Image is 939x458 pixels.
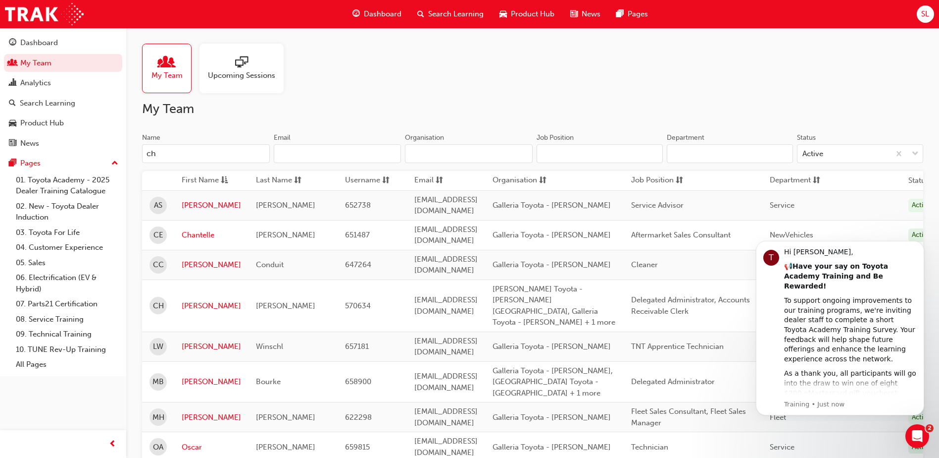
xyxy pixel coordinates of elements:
button: Emailsorting-icon [414,174,469,187]
span: Department [770,174,811,187]
a: Upcoming Sessions [199,44,292,93]
a: Dashboard [4,34,122,52]
span: 659815 [345,443,370,452]
div: Department [667,133,704,143]
button: First Nameasc-icon [182,174,236,187]
span: News [582,8,600,20]
div: Active [802,148,823,160]
a: Analytics [4,74,122,92]
button: Departmentsorting-icon [770,174,824,187]
a: [PERSON_NAME] [182,412,241,423]
span: people-icon [9,59,16,68]
span: Job Position [631,174,674,187]
span: [PERSON_NAME] Toyota - [PERSON_NAME][GEOGRAPHIC_DATA], Galleria Toyota - [PERSON_NAME] + 1 more [493,285,615,327]
span: Bourke [256,377,281,386]
button: Organisationsorting-icon [493,174,547,187]
span: TNT Apprentice Technician [631,342,724,351]
input: Department [667,144,793,163]
span: Galleria Toyota - [PERSON_NAME] [493,443,611,452]
span: search-icon [417,8,424,20]
input: Job Position [537,144,663,163]
span: Delegated Administrator [631,377,715,386]
span: 657181 [345,342,369,351]
span: sorting-icon [294,174,301,187]
div: Job Position [537,133,574,143]
span: prev-icon [109,438,116,451]
iframe: Intercom live chat [905,424,929,448]
div: Pages [20,158,41,169]
button: Pages [4,154,122,172]
input: Name [142,144,270,163]
span: sessionType_ONLINE_URL-icon [235,56,248,70]
span: MB [152,376,164,388]
span: Product Hub [511,8,554,20]
span: Galleria Toyota - [PERSON_NAME], [GEOGRAPHIC_DATA] Toyota - [GEOGRAPHIC_DATA] + 1 more [493,366,613,398]
span: news-icon [9,139,16,148]
button: Last Namesorting-icon [256,174,310,187]
a: 02. New - Toyota Dealer Induction [12,199,122,225]
span: Service [770,443,794,452]
span: Dashboard [364,8,401,20]
span: people-icon [160,56,173,70]
a: My Team [142,44,199,93]
span: Delegated Administrator, Accounts Receivable Clerk [631,295,750,316]
span: Email [414,174,434,187]
span: 2 [926,424,934,432]
span: Fleet Sales Consultant, Fleet Sales Manager [631,407,746,427]
iframe: Intercom notifications message [741,232,939,421]
div: Active [908,199,934,212]
span: guage-icon [9,39,16,48]
span: 570634 [345,301,371,310]
button: DashboardMy TeamAnalyticsSearch LearningProduct HubNews [4,32,122,154]
span: [EMAIL_ADDRESS][DOMAIN_NAME] [414,295,478,316]
span: Service [770,201,794,210]
div: Search Learning [20,98,75,109]
span: [PERSON_NAME] [256,413,315,422]
a: 05. Sales [12,255,122,271]
span: down-icon [912,148,919,161]
span: [EMAIL_ADDRESS][DOMAIN_NAME] [414,437,478,457]
span: AS [154,200,162,211]
span: CE [153,229,163,241]
a: [PERSON_NAME] [182,259,241,271]
span: [EMAIL_ADDRESS][DOMAIN_NAME] [414,372,478,392]
div: Status [797,133,816,143]
span: [EMAIL_ADDRESS][DOMAIN_NAME] [414,407,478,427]
span: CC [153,259,164,271]
span: 647264 [345,260,371,269]
a: Trak [5,3,84,25]
span: Technician [631,443,668,452]
span: Organisation [493,174,537,187]
span: Galleria Toyota - [PERSON_NAME] [493,342,611,351]
span: [EMAIL_ADDRESS][DOMAIN_NAME] [414,255,478,275]
th: Status [908,175,929,186]
span: Galleria Toyota - [PERSON_NAME] [493,201,611,210]
a: 06. Electrification (EV & Hybrid) [12,270,122,296]
div: Email [274,133,291,143]
div: Active [908,229,934,242]
span: pages-icon [616,8,624,20]
span: sorting-icon [436,174,443,187]
span: car-icon [9,119,16,128]
a: 08. Service Training [12,312,122,327]
span: Username [345,174,380,187]
span: 652738 [345,201,371,210]
a: search-iconSearch Learning [409,4,492,24]
a: guage-iconDashboard [345,4,409,24]
a: Search Learning [4,94,122,113]
span: [PERSON_NAME] [256,201,315,210]
span: Upcoming Sessions [208,70,275,81]
span: news-icon [570,8,578,20]
a: All Pages [12,357,122,372]
div: Analytics [20,77,51,89]
span: [PERSON_NAME] [256,230,315,239]
span: [EMAIL_ADDRESS][DOMAIN_NAME] [414,337,478,357]
a: 07. Parts21 Certification [12,296,122,312]
span: Conduit [256,260,284,269]
span: [PERSON_NAME] [256,443,315,452]
span: OA [153,442,163,453]
span: Galleria Toyota - [PERSON_NAME] [493,413,611,422]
